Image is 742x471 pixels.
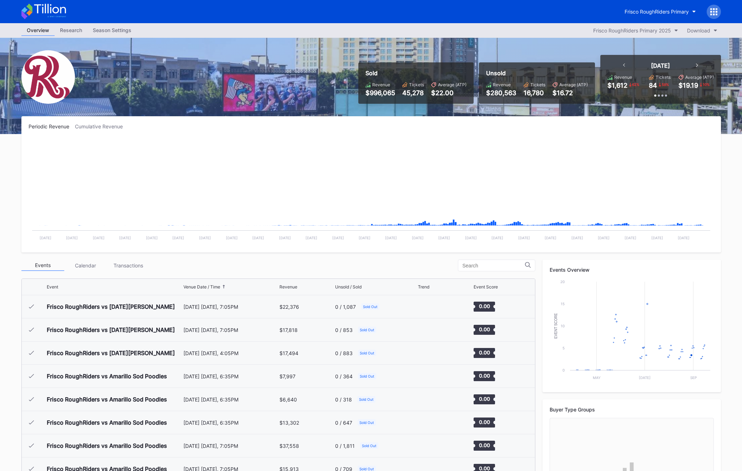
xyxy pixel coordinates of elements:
text: [DATE] [465,236,476,240]
div: Transactions [107,260,150,271]
text: [DATE] [438,236,450,240]
button: Download [683,26,721,35]
div: 16,780 [524,89,545,97]
text: [DATE] [279,236,291,240]
text: Sep [690,375,697,380]
div: $22.00 [431,89,466,97]
text: [DATE] [412,236,423,240]
div: Venue Date / Time [183,284,220,290]
text: [DATE] [306,236,317,240]
text: 15 [561,302,565,306]
text: 10 [561,324,565,328]
div: Revenue [279,284,297,290]
div: Sold Out [358,419,376,426]
div: $996,065 [365,89,395,97]
div: Average (ATP) [559,82,588,87]
div: $22,376 [279,304,299,310]
div: Tickets [656,75,671,80]
text: 0.00 [479,326,490,332]
text: [DATE] [146,236,157,240]
div: [DATE] [DATE], 7:05PM [183,304,278,310]
div: Sold Out [358,373,376,379]
svg: Chart title [418,344,439,362]
div: 0 / 364 [335,373,353,379]
div: Cumulative Revenue [75,123,128,129]
text: [DATE] [491,236,503,240]
div: Revenue [614,75,632,80]
div: $17,494 [279,350,298,356]
div: $37,558 [279,443,299,449]
div: Sold Out [358,350,376,356]
input: Search [463,263,525,268]
text: [DATE] [639,375,651,380]
div: 0 / 853 [335,327,353,333]
button: Frisco RoughRiders Primary [619,5,701,18]
text: [DATE] [571,236,583,240]
div: Sold Out [360,442,378,449]
div: Unsold [486,70,588,77]
text: [DATE] [172,236,184,240]
div: Frisco RoughRiders vs [DATE][PERSON_NAME] [47,326,175,333]
text: 0.00 [479,303,490,309]
div: Download [687,27,710,34]
text: 20 [560,280,565,284]
text: May [593,375,601,380]
div: $280,563 [486,89,516,97]
div: 45,278 [402,89,424,97]
div: Tickets [409,82,424,87]
text: [DATE] [598,236,610,240]
text: [DATE] [332,236,344,240]
div: $17,818 [279,327,298,333]
svg: Chart title [418,321,439,339]
svg: Chart title [418,390,439,408]
text: [DATE] [385,236,397,240]
div: [DATE] [DATE], 4:05PM [183,350,278,356]
div: 0 / 1,087 [335,304,356,310]
div: Events Overview [550,267,714,273]
text: [DATE] [199,236,211,240]
div: Event [47,284,58,290]
div: Sold Out [357,396,375,403]
div: Season Settings [87,25,137,35]
div: Average (ATP) [438,82,466,87]
div: [DATE] [DATE], 7:05PM [183,443,278,449]
div: Frisco RoughRiders vs Amarillo Sod Poodles [47,396,167,403]
div: $6,640 [279,396,297,403]
a: Overview [21,25,55,36]
div: $16.72 [552,89,588,97]
div: Sold [365,70,466,77]
text: 0.00 [479,373,490,379]
text: 0.00 [479,396,490,402]
div: [DATE] [DATE], 7:05PM [183,327,278,333]
div: 0 / 647 [335,420,352,426]
div: $1,612 [607,82,627,89]
text: [DATE] [678,236,690,240]
div: $13,302 [279,420,299,426]
div: Frisco RoughRiders vs [DATE][PERSON_NAME] [47,303,175,310]
div: Tickets [530,82,545,87]
img: Frisco_RoughRiders_Primary.png [21,50,75,104]
div: 10 % [702,82,710,87]
text: [DATE] [651,236,663,240]
div: [DATE] [DATE], 6:35PM [183,396,278,403]
div: [DATE] [651,62,670,69]
svg: Chart title [29,138,714,245]
div: 0 / 1,811 [335,443,355,449]
div: Frisco RoughRiders Primary [625,9,689,15]
button: Frisco RoughRiders Primary 2025 [590,26,682,35]
div: Average (ATP) [685,75,714,80]
div: Events [21,260,64,271]
text: [DATE] [66,236,78,240]
text: [DATE] [625,236,636,240]
text: [DATE] [358,236,370,240]
div: Trend [418,284,429,290]
text: 5 [562,346,565,350]
div: Periodic Revenue [29,123,75,129]
text: 0.00 [479,349,490,355]
div: Frisco RoughRiders vs Amarillo Sod Poodles [47,442,167,449]
a: Research [55,25,87,36]
div: $19.19 [678,82,698,89]
text: [DATE] [39,236,51,240]
text: [DATE] [518,236,530,240]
